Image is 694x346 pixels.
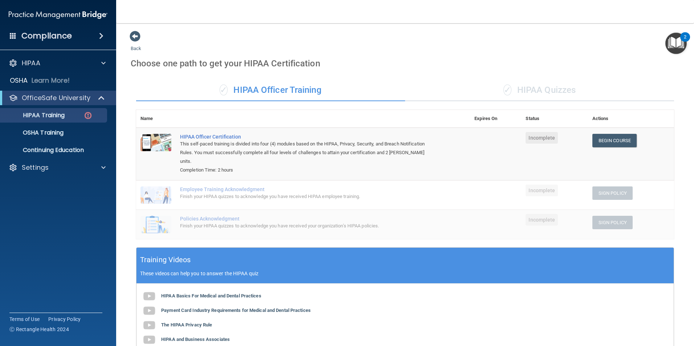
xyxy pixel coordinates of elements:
span: Incomplete [526,132,558,144]
th: Actions [588,110,674,128]
span: ✓ [503,85,511,95]
a: Begin Course [592,134,637,147]
a: Terms of Use [9,316,40,323]
a: HIPAA Officer Certification [180,134,434,140]
img: danger-circle.6113f641.png [83,111,93,120]
p: Continuing Education [5,147,104,154]
img: gray_youtube_icon.38fcd6cc.png [142,304,156,318]
span: Ⓒ Rectangle Health 2024 [9,326,69,333]
button: Sign Policy [592,216,633,229]
p: HIPAA Training [5,112,65,119]
p: Settings [22,163,49,172]
b: Payment Card Industry Requirements for Medical and Dental Practices [161,308,311,313]
h5: Training Videos [140,254,191,266]
img: PMB logo [9,8,107,22]
a: HIPAA [9,59,106,67]
div: Finish your HIPAA quizzes to acknowledge you have received HIPAA employee training. [180,192,434,201]
button: Sign Policy [592,186,633,200]
b: The HIPAA Privacy Rule [161,322,212,328]
span: ✓ [220,85,228,95]
p: Learn More! [32,76,70,85]
th: Expires On [470,110,521,128]
iframe: Drift Widget Chat Controller [658,296,685,324]
p: These videos can help you to answer the HIPAA quiz [140,271,670,276]
p: OSHA Training [5,129,64,136]
b: HIPAA and Business Associates [161,337,230,342]
span: Incomplete [526,185,558,196]
p: OfficeSafe University [22,94,90,102]
a: Back [131,37,141,51]
div: HIPAA Officer Training [136,79,405,101]
a: OfficeSafe University [9,94,105,102]
img: gray_youtube_icon.38fcd6cc.png [142,289,156,304]
div: Finish your HIPAA quizzes to acknowledge you have received your organization’s HIPAA policies. [180,222,434,230]
div: Completion Time: 2 hours [180,166,434,174]
a: Privacy Policy [48,316,81,323]
span: Incomplete [526,214,558,226]
p: OSHA [10,76,28,85]
h4: Compliance [21,31,72,41]
th: Status [521,110,588,128]
b: HIPAA Basics For Medical and Dental Practices [161,293,261,298]
button: Open Resource Center, 2 new notifications [665,33,687,54]
a: Settings [9,163,106,172]
div: Choose one path to get your HIPAA Certification [131,53,679,74]
th: Name [136,110,176,128]
div: Employee Training Acknowledgment [180,186,434,192]
p: HIPAA [22,59,40,67]
div: Policies Acknowledgment [180,216,434,222]
div: 2 [684,37,686,46]
div: This self-paced training is divided into four (4) modules based on the HIPAA, Privacy, Security, ... [180,140,434,166]
img: gray_youtube_icon.38fcd6cc.png [142,318,156,333]
div: HIPAA Quizzes [405,79,674,101]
